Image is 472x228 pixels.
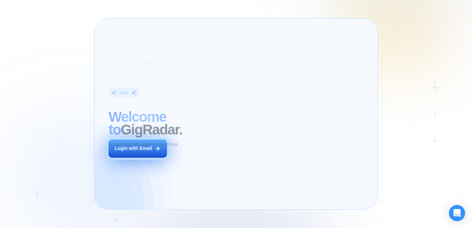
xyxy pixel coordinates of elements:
[120,91,128,95] div: Login
[109,110,216,136] h2: ‍ GigRadar.
[115,145,152,152] div: Login with Email
[109,109,166,137] span: Welcome to
[109,140,167,158] button: Login with Email
[449,205,465,221] div: Open Intercom Messenger
[109,141,178,148] p: AI Business Manager for Agencies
